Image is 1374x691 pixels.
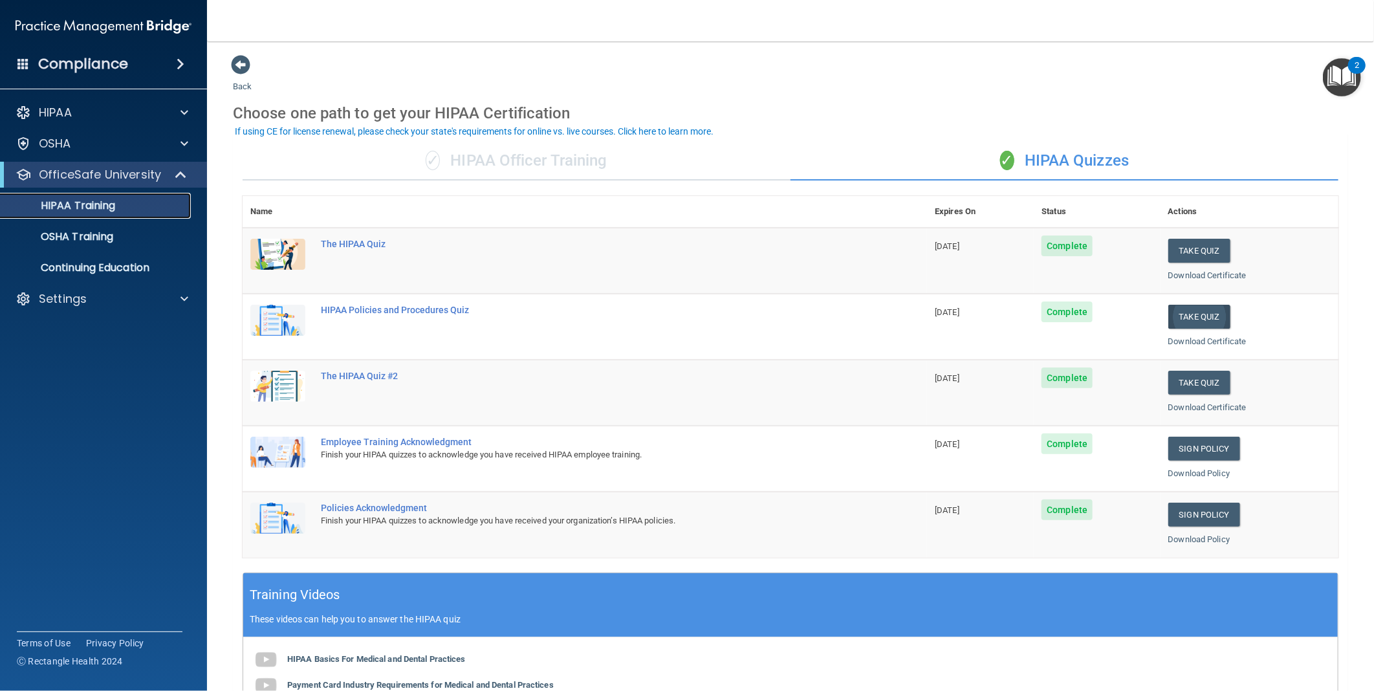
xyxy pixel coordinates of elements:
[1355,65,1359,82] div: 2
[39,136,71,151] p: OSHA
[8,230,113,243] p: OSHA Training
[1041,367,1093,388] span: Complete
[39,167,161,182] p: OfficeSafe University
[39,105,72,120] p: HIPAA
[935,505,959,515] span: [DATE]
[287,680,554,690] b: Payment Card Industry Requirements for Medical and Dental Practices
[1000,151,1014,170] span: ✓
[1041,302,1093,322] span: Complete
[1168,371,1230,395] button: Take Quiz
[243,196,313,228] th: Name
[16,291,188,307] a: Settings
[321,513,862,529] div: Finish your HIPAA quizzes to acknowledge you have received your organization’s HIPAA policies.
[8,261,185,274] p: Continuing Education
[935,373,959,383] span: [DATE]
[426,151,440,170] span: ✓
[1041,236,1093,256] span: Complete
[1323,58,1361,96] button: Open Resource Center, 2 new notifications
[1168,336,1247,346] a: Download Certificate
[791,142,1338,181] div: HIPAA Quizzes
[17,637,71,650] a: Terms of Use
[250,614,1331,624] p: These videos can help you to answer the HIPAA quiz
[321,305,862,315] div: HIPAA Policies and Procedures Quiz
[935,439,959,449] span: [DATE]
[1168,402,1247,412] a: Download Certificate
[1168,437,1240,461] a: Sign Policy
[16,105,188,120] a: HIPAA
[16,14,191,39] img: PMB logo
[235,127,714,136] div: If using CE for license renewal, please check your state's requirements for online vs. live cours...
[1168,270,1247,280] a: Download Certificate
[16,167,188,182] a: OfficeSafe University
[321,503,862,513] div: Policies Acknowledgment
[39,291,87,307] p: Settings
[233,66,252,91] a: Back
[233,94,1348,132] div: Choose one path to get your HIPAA Certification
[321,447,862,463] div: Finish your HIPAA quizzes to acknowledge you have received HIPAA employee training.
[16,136,188,151] a: OSHA
[1168,534,1230,544] a: Download Policy
[8,199,115,212] p: HIPAA Training
[17,655,123,668] span: Ⓒ Rectangle Health 2024
[1041,499,1093,520] span: Complete
[927,196,1034,228] th: Expires On
[321,239,862,249] div: The HIPAA Quiz
[1034,196,1160,228] th: Status
[1041,433,1093,454] span: Complete
[1168,503,1240,527] a: Sign Policy
[253,647,279,673] img: gray_youtube_icon.38fcd6cc.png
[38,55,128,73] h4: Compliance
[287,654,466,664] b: HIPAA Basics For Medical and Dental Practices
[1161,196,1338,228] th: Actions
[935,307,959,317] span: [DATE]
[250,584,340,606] h5: Training Videos
[1168,468,1230,478] a: Download Policy
[321,437,862,447] div: Employee Training Acknowledgment
[86,637,144,650] a: Privacy Policy
[233,125,715,138] button: If using CE for license renewal, please check your state's requirements for online vs. live cours...
[1168,305,1230,329] button: Take Quiz
[321,371,862,381] div: The HIPAA Quiz #2
[243,142,791,181] div: HIPAA Officer Training
[1168,239,1230,263] button: Take Quiz
[935,241,959,251] span: [DATE]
